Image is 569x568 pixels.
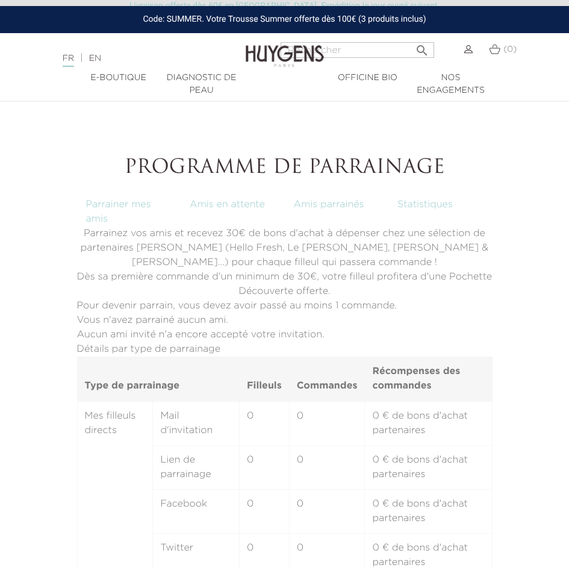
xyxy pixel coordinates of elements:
td: 0 [240,490,290,534]
a: FR [63,54,74,67]
td: 0 [289,446,365,490]
a: Nos engagements [409,72,493,97]
td: 0 € de bons d'achat partenaires [365,401,492,446]
a: E-Boutique [77,72,160,84]
a: Officine Bio [326,72,409,84]
div: Aucun ami invité n'a encore accepté votre invitation. [77,328,493,342]
div: | [57,51,228,66]
button:  [411,39,433,55]
a: EN [89,54,101,63]
td: 0 [289,401,365,446]
th: Récompenses des commandes [365,357,492,402]
a: Diagnostic de peau [160,72,243,97]
td: 0 € de bons d'achat partenaires [365,490,492,534]
p: Parrainez vos amis et recevez 30€ de bons d'achat à dépenser chez une sélection de partenaires [P... [77,226,493,270]
td: 0 € de bons d'achat partenaires [365,446,492,490]
div: Pour devenir parrain, vous devez avoir passé au moins 1 commande. [77,299,493,313]
div: Détails par type de parrainage [77,342,493,357]
td: 0 [240,401,290,446]
a: Amis en attente [190,200,265,210]
th: Filleuls [240,357,290,402]
div: Vous n'avez parrainé aucun ami. [77,313,493,328]
a: Parrainer mes amis [86,200,151,224]
td: Lien de parrainage [153,446,240,490]
td: 0 [240,446,290,490]
td: 0 [289,490,365,534]
img: Huygens [246,26,324,69]
span: (0) [503,45,517,54]
th: Type de parrainage [77,357,240,402]
a: Amis parrainés [294,200,364,210]
a: Statistiques [397,200,453,210]
input: Rechercher [281,42,434,58]
th: Commandes [289,357,365,402]
td: Facebook [153,490,240,534]
p: Dès sa première commande d'un minimum de 30€, votre filleul profitera d'une Pochette Découverte o... [77,270,493,299]
td: Mail d'invitation [153,401,240,446]
h1: Programme de parrainage [77,157,493,179]
i:  [415,40,429,54]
